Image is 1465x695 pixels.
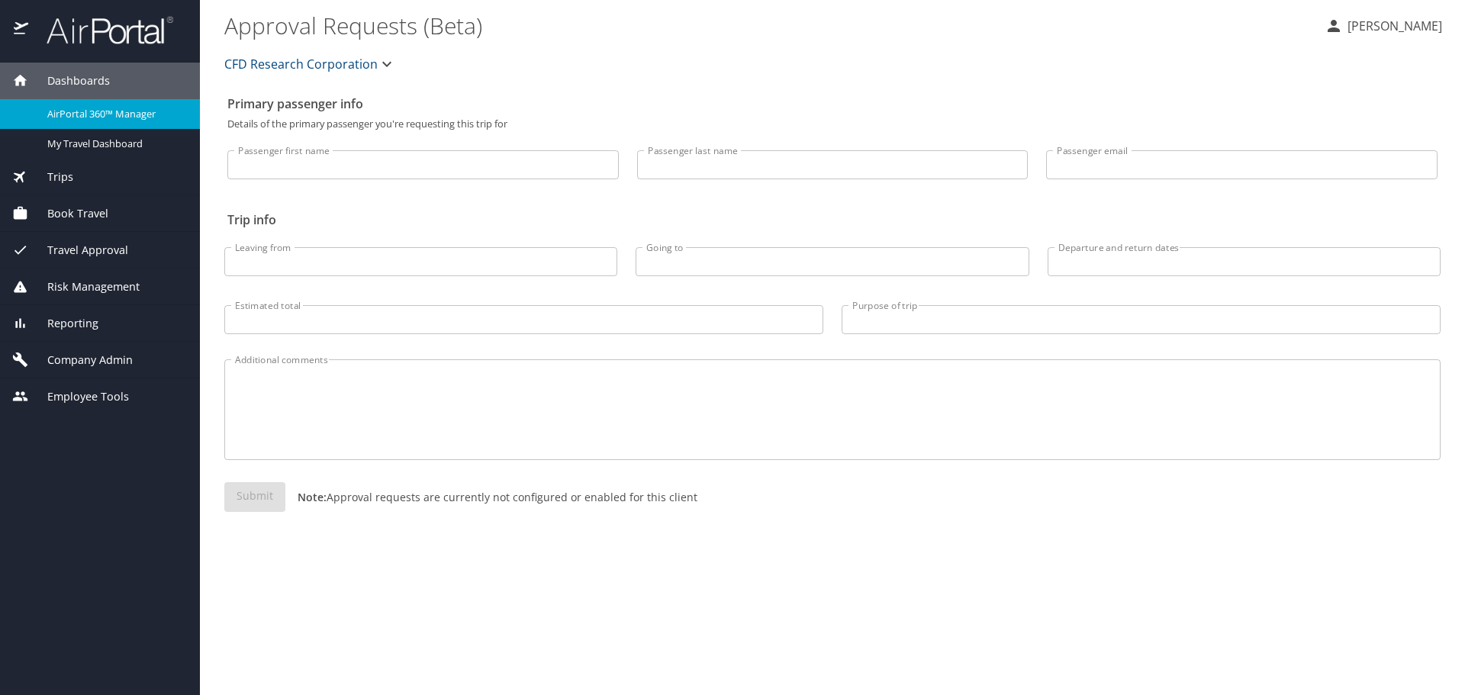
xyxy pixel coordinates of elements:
[28,315,98,332] span: Reporting
[28,242,128,259] span: Travel Approval
[224,53,378,75] span: CFD Research Corporation
[28,388,129,405] span: Employee Tools
[227,208,1438,232] h2: Trip info
[298,490,327,504] strong: Note:
[1343,17,1442,35] p: [PERSON_NAME]
[47,137,182,151] span: My Travel Dashboard
[227,119,1438,129] p: Details of the primary passenger you're requesting this trip for
[28,205,108,222] span: Book Travel
[1318,12,1448,40] button: [PERSON_NAME]
[28,72,110,89] span: Dashboards
[28,278,140,295] span: Risk Management
[227,92,1438,116] h2: Primary passenger info
[30,15,173,45] img: airportal-logo.png
[285,489,697,505] p: Approval requests are currently not configured or enabled for this client
[224,2,1312,49] h1: Approval Requests (Beta)
[14,15,30,45] img: icon-airportal.png
[28,169,73,185] span: Trips
[28,352,133,368] span: Company Admin
[218,49,402,79] button: CFD Research Corporation
[47,107,182,121] span: AirPortal 360™ Manager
